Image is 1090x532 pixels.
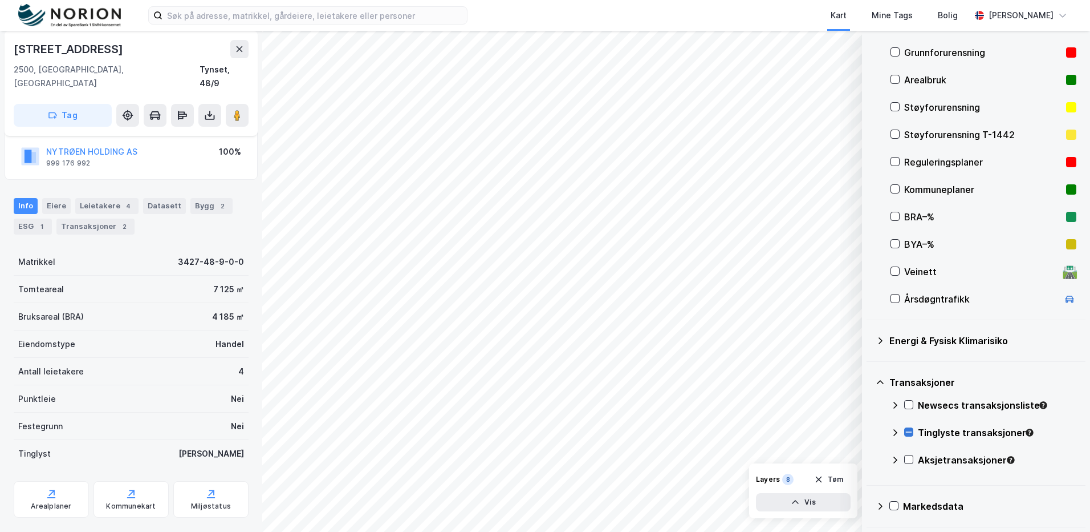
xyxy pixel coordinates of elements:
[106,502,156,511] div: Kommunekart
[904,183,1061,196] div: Kommuneplaner
[46,159,90,168] div: 999 176 992
[1033,477,1090,532] iframe: Chat Widget
[904,100,1061,114] div: Støyforurensning
[904,128,1061,142] div: Støyforurensning T-1442
[831,9,847,22] div: Kart
[872,9,913,22] div: Mine Tags
[18,337,75,351] div: Eiendomstype
[178,255,244,269] div: 3427-48-9-0-0
[756,493,851,511] button: Vis
[42,198,71,214] div: Eiere
[238,365,244,378] div: 4
[904,210,1061,224] div: BRA–%
[904,292,1058,306] div: Årsdøgntrafikk
[18,365,84,378] div: Antall leietakere
[217,200,228,212] div: 2
[119,221,130,232] div: 2
[1038,400,1048,410] div: Tooltip anchor
[219,145,241,159] div: 100%
[191,502,231,511] div: Miljøstatus
[14,198,38,214] div: Info
[143,198,186,214] div: Datasett
[18,4,121,27] img: norion-logo.80e7a08dc31c2e691866.png
[1062,264,1077,279] div: 🛣️
[14,219,52,235] div: ESG
[190,198,233,214] div: Bygg
[231,392,244,406] div: Nei
[756,475,780,484] div: Layers
[18,310,84,324] div: Bruksareal (BRA)
[36,221,47,232] div: 1
[18,447,51,461] div: Tinglyst
[18,420,63,433] div: Festegrunn
[123,200,134,212] div: 4
[1006,455,1016,465] div: Tooltip anchor
[904,155,1061,169] div: Reguleringsplaner
[18,392,56,406] div: Punktleie
[200,63,249,90] div: Tynset, 48/9
[903,499,1076,513] div: Markedsdata
[918,426,1076,440] div: Tinglyste transaksjoner
[904,73,1061,87] div: Arealbruk
[18,283,64,296] div: Tomteareal
[1033,477,1090,532] div: Kontrollprogram for chat
[918,453,1076,467] div: Aksjetransaksjoner
[1024,428,1035,438] div: Tooltip anchor
[14,63,200,90] div: 2500, [GEOGRAPHIC_DATA], [GEOGRAPHIC_DATA]
[938,9,958,22] div: Bolig
[14,104,112,127] button: Tag
[904,46,1061,59] div: Grunnforurensning
[889,376,1076,389] div: Transaksjoner
[782,474,794,485] div: 8
[56,219,135,235] div: Transaksjoner
[807,470,851,489] button: Tøm
[215,337,244,351] div: Handel
[889,334,1076,348] div: Energi & Fysisk Klimarisiko
[178,447,244,461] div: [PERSON_NAME]
[14,40,125,58] div: [STREET_ADDRESS]
[904,237,1061,251] div: BYA–%
[231,420,244,433] div: Nei
[162,7,467,24] input: Søk på adresse, matrikkel, gårdeiere, leietakere eller personer
[918,398,1076,412] div: Newsecs transaksjonsliste
[989,9,1054,22] div: [PERSON_NAME]
[31,502,71,511] div: Arealplaner
[904,265,1058,279] div: Veinett
[18,255,55,269] div: Matrikkel
[75,198,139,214] div: Leietakere
[212,310,244,324] div: 4 185 ㎡
[213,283,244,296] div: 7 125 ㎡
